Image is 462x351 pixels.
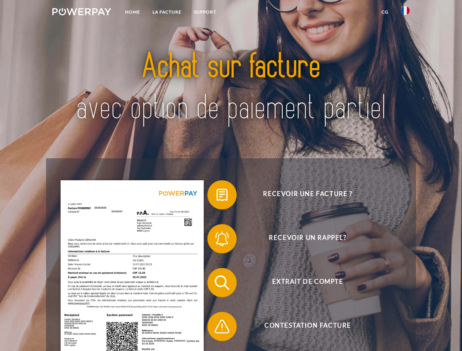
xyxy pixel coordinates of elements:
[218,268,397,297] span: Extrait de compte
[207,268,398,297] button: Extrait de compte
[218,224,397,253] span: Recevoir un rappel?
[188,5,222,19] a: Support
[218,312,397,341] span: Contestation Facture
[52,8,111,15] img: logo-powerpay-white.svg
[213,230,231,248] img: qb_bell.svg
[207,312,398,341] button: Contestation Facture
[213,186,231,204] img: qb_bill.svg
[401,6,410,15] img: fr
[207,180,398,210] button: Recevoir une facture ?
[213,317,231,336] img: qb_warning.svg
[146,5,188,19] a: LA FACTURE
[70,35,392,140] img: title-powerpay_fr.svg
[207,224,398,253] button: Recevoir un rappel?
[119,5,146,19] a: Home
[218,180,397,210] span: Recevoir une facture ?
[375,5,395,19] a: CG
[213,273,231,292] img: qb_search.svg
